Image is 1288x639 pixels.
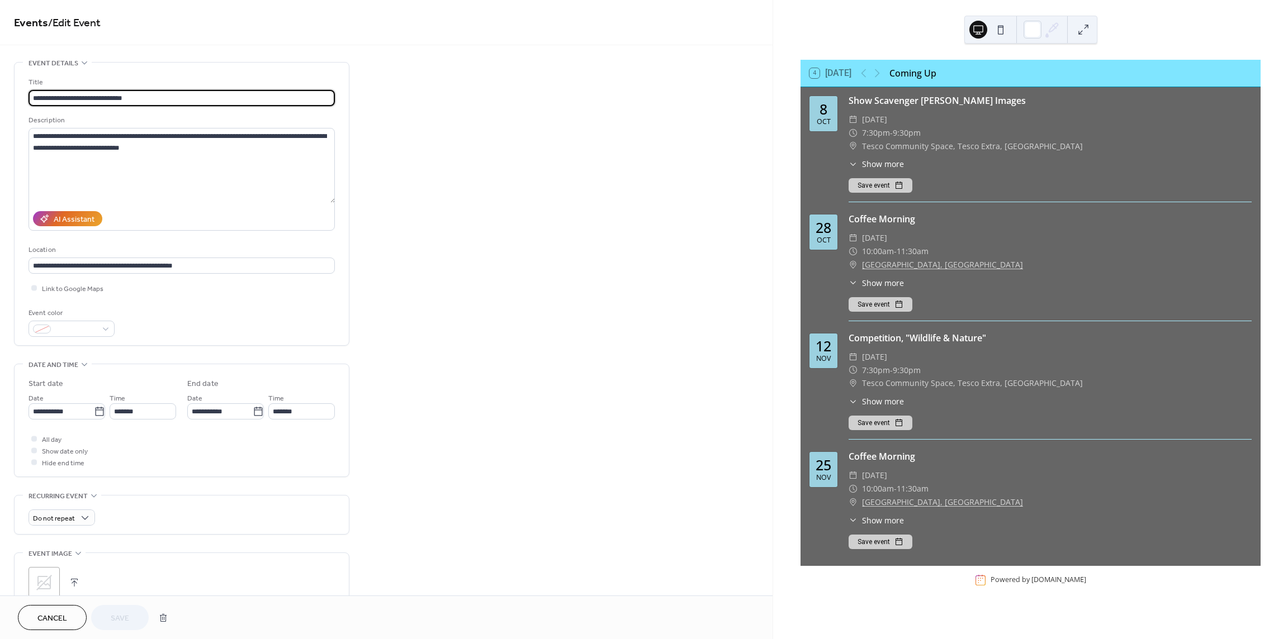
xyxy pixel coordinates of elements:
div: ​ [849,395,858,407]
div: End date [187,378,219,390]
div: 8 [820,102,827,116]
span: [DATE] [862,113,887,126]
button: Save event [849,535,912,549]
span: [DATE] [862,231,887,245]
span: All day [42,434,61,446]
span: Link to Google Maps [42,283,103,295]
div: Oct [817,118,831,126]
span: - [890,364,893,377]
button: Save event [849,297,912,312]
span: Show more [862,158,904,170]
div: Nov [816,474,831,481]
span: / Edit Event [48,12,101,34]
div: ​ [849,277,858,289]
div: ​ [849,245,858,258]
span: 11:30am [897,245,929,258]
button: Cancel [18,605,87,630]
div: Event color [29,307,112,319]
span: 9:30pm [893,364,921,377]
button: ​Show more [849,514,904,526]
div: ​ [849,113,858,126]
div: ​ [849,126,858,140]
span: Hide end time [42,457,84,469]
div: Location [29,244,333,256]
div: Start date [29,378,63,390]
div: ​ [849,158,858,170]
div: ​ [849,376,858,390]
span: Date and time [29,359,78,371]
a: Events [14,12,48,34]
span: - [894,482,897,495]
span: 7:30pm [862,126,890,140]
div: 28 [816,221,831,235]
div: ​ [849,495,858,509]
div: ​ [849,231,858,245]
span: Time [268,393,284,404]
div: 25 [816,458,831,472]
button: ​Show more [849,158,904,170]
span: Tesco Community Space, Tesco Extra, [GEOGRAPHIC_DATA] [862,376,1083,390]
div: ​ [849,350,858,364]
span: Cancel [37,613,67,624]
div: Title [29,77,333,88]
div: Powered by [991,575,1086,585]
div: 12 [816,339,831,353]
span: Recurring event [29,490,88,502]
a: [GEOGRAPHIC_DATA], [GEOGRAPHIC_DATA] [862,258,1023,271]
span: Event image [29,548,72,560]
a: [GEOGRAPHIC_DATA], [GEOGRAPHIC_DATA] [862,495,1023,509]
span: Do not repeat [33,512,75,525]
div: ​ [849,482,858,495]
span: Event details [29,58,78,69]
span: [DATE] [862,469,887,482]
button: AI Assistant [33,211,102,226]
div: Show Scavenger [PERSON_NAME] Images [849,94,1252,107]
span: - [894,245,897,258]
span: 10:00am [862,482,894,495]
span: Time [110,393,125,404]
span: [DATE] [862,350,887,364]
div: Nov [816,355,831,363]
span: - [890,126,893,140]
div: ​ [849,364,858,377]
span: 10:00am [862,245,894,258]
a: [DOMAIN_NAME] [1031,575,1086,585]
div: Coming Up [889,66,936,80]
span: Show more [862,277,904,289]
div: Oct [817,237,831,244]
div: Competition, "Wildlife & Nature" [849,331,1252,345]
div: Coffee Morning [849,450,1252,463]
div: ; [29,567,60,598]
span: Show date only [42,446,88,457]
button: Save event [849,416,912,430]
div: ​ [849,258,858,271]
span: Date [29,393,44,404]
div: Description [29,115,333,126]
span: Show more [862,395,904,407]
div: AI Assistant [54,214,94,226]
span: Tesco Community Space, Tesco Extra, [GEOGRAPHIC_DATA] [862,140,1083,153]
span: 7:30pm [862,364,890,377]
span: Show more [862,514,904,526]
span: Date [187,393,202,404]
button: Save event [849,178,912,193]
button: ​Show more [849,395,904,407]
div: ​ [849,140,858,153]
span: 9:30pm [893,126,921,140]
div: ​ [849,514,858,526]
button: ​Show more [849,277,904,289]
div: Coffee Morning [849,212,1252,226]
span: 11:30am [897,482,929,495]
div: ​ [849,469,858,482]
